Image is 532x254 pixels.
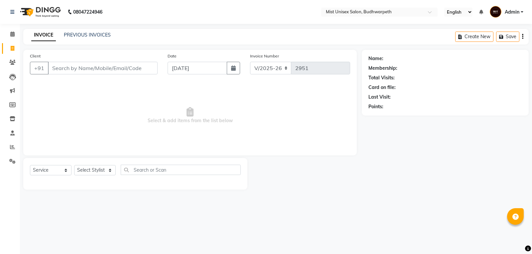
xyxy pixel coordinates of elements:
[250,53,279,59] label: Invoice Number
[368,74,395,81] div: Total Visits:
[368,55,383,62] div: Name:
[496,32,519,42] button: Save
[490,6,501,18] img: Admin
[17,3,63,21] img: logo
[368,103,383,110] div: Points:
[368,94,391,101] div: Last Visit:
[30,82,350,149] span: Select & add items from the list below
[64,32,111,38] a: PREVIOUS INVOICES
[368,65,397,72] div: Membership:
[30,62,49,74] button: +91
[73,3,102,21] b: 08047224946
[168,53,177,59] label: Date
[31,29,56,41] a: INVOICE
[505,9,519,16] span: Admin
[504,227,525,247] iframe: chat widget
[368,84,396,91] div: Card on file:
[455,32,493,42] button: Create New
[121,165,241,175] input: Search or Scan
[30,53,41,59] label: Client
[48,62,158,74] input: Search by Name/Mobile/Email/Code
